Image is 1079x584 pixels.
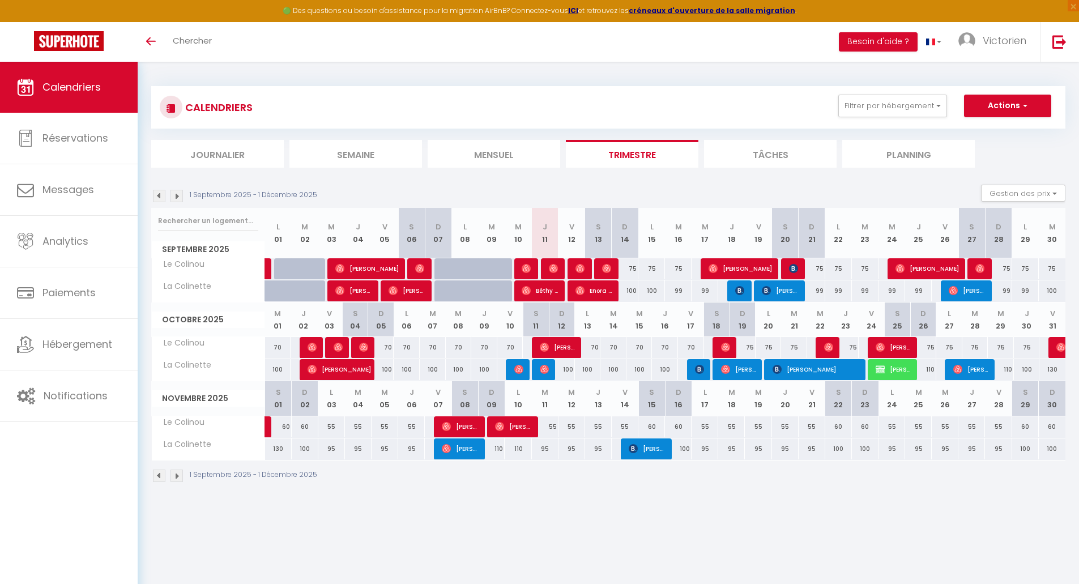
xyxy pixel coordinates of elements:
th: 17 [678,302,704,337]
th: 11 [532,381,558,416]
abbr: D [740,308,745,319]
span: [PERSON_NAME] [762,280,798,301]
span: [PERSON_NAME] [975,258,984,279]
abbr: M [301,221,308,232]
span: Calendriers [42,80,101,94]
abbr: V [569,221,574,232]
div: 99 [878,280,905,301]
th: 24 [878,208,905,258]
abbr: L [405,308,408,319]
th: 21 [799,381,825,416]
abbr: J [916,221,921,232]
th: 26 [932,381,958,416]
abbr: S [409,221,414,232]
span: [PERSON_NAME] [895,258,959,279]
abbr: J [843,308,848,319]
div: 99 [825,280,852,301]
div: 75 [1039,258,1065,279]
div: 99 [852,280,878,301]
abbr: M [1049,221,1056,232]
abbr: M [488,221,495,232]
span: [PERSON_NAME] [308,336,317,358]
th: 07 [425,381,451,416]
div: 75 [781,337,807,358]
th: 22 [825,381,852,416]
th: 13 [575,302,601,337]
abbr: J [356,221,360,232]
abbr: S [895,308,900,319]
span: [PERSON_NAME] [335,258,399,279]
abbr: V [869,308,874,319]
div: 75 [962,337,988,358]
div: 100 [1014,359,1040,380]
li: Planning [842,140,975,168]
th: 11 [532,208,558,258]
span: [PERSON_NAME] [735,280,744,301]
abbr: V [942,221,948,232]
div: 75 [799,258,825,279]
div: 75 [825,258,852,279]
a: créneaux d'ouverture de la salle migration [629,6,795,15]
div: 70 [652,337,678,358]
button: Actions [964,95,1051,117]
th: 08 [446,302,472,337]
div: 100 [265,359,291,380]
button: Gestion des prix [981,185,1065,202]
a: [PERSON_NAME] [265,258,271,280]
th: 14 [600,302,626,337]
img: ... [958,32,975,49]
abbr: L [463,221,467,232]
span: Septembre 2025 [152,241,265,258]
abbr: D [489,387,494,398]
abbr: V [756,221,761,232]
th: 15 [638,208,665,258]
th: 29 [988,302,1014,337]
th: 22 [825,208,852,258]
div: 75 [665,258,692,279]
div: 70 [446,337,472,358]
span: [PERSON_NAME] [773,359,863,380]
abbr: S [649,387,654,398]
li: Semaine [289,140,422,168]
th: 27 [958,381,985,416]
abbr: M [971,308,978,319]
span: [PERSON_NAME] [514,359,523,380]
abbr: M [274,308,281,319]
button: Besoin d'aide ? [839,32,918,52]
div: 100 [600,359,626,380]
abbr: M [702,221,709,232]
th: 22 [807,302,833,337]
th: 13 [585,381,612,416]
div: 75 [1014,337,1040,358]
div: 100 [638,280,665,301]
abbr: D [996,221,1001,232]
span: Notifications [44,389,108,403]
span: [PERSON_NAME] [953,359,990,380]
span: [PERSON_NAME] [629,438,665,459]
span: Le Colinou [153,258,207,271]
th: 27 [936,302,962,337]
abbr: M [675,221,682,232]
div: 70 [497,337,523,358]
span: [PERSON_NAME] [876,359,912,380]
abbr: D [559,308,565,319]
abbr: J [410,387,414,398]
th: 06 [398,381,425,416]
div: 99 [905,280,932,301]
abbr: J [543,221,547,232]
abbr: M [610,308,617,319]
abbr: S [596,221,601,232]
th: 01 [265,208,292,258]
span: Enora Genvresse [575,280,612,301]
div: 70 [600,337,626,358]
img: logout [1052,35,1067,49]
abbr: S [534,308,539,319]
span: [PERSON_NAME] [495,416,531,437]
th: 07 [420,302,446,337]
a: [PERSON_NAME] [265,416,271,438]
div: 75 [852,258,878,279]
li: Mensuel [428,140,560,168]
th: 12 [558,381,585,416]
div: 99 [1012,280,1039,301]
span: [PERSON_NAME] [335,280,372,301]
